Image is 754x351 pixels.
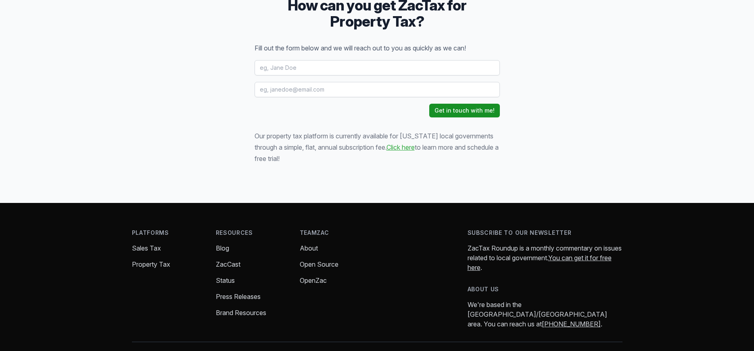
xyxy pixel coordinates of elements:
a: Click here [386,143,415,151]
a: Press Releases [216,292,261,301]
a: Status [216,276,235,284]
button: Get in touch with me! [429,104,500,117]
a: ZacCast [216,260,240,268]
a: About [300,244,318,252]
h4: TeamZac [300,229,371,237]
a: Open Source [300,260,338,268]
h4: Subscribe to our newsletter [468,229,622,237]
input: eg, janedoe@email.com [255,82,500,97]
input: eg, Jane Doe [255,60,500,75]
p: We're based in the [GEOGRAPHIC_DATA]/[GEOGRAPHIC_DATA] area. You can reach us at . [468,300,622,329]
p: ZacTax Roundup is a monthly commentary on issues related to local government. . [468,243,622,272]
a: Property Tax [132,260,170,268]
h4: Resources [216,229,287,237]
h4: Platforms [132,229,203,237]
p: Fill out the form below and we will reach out to you as quickly as we can! [255,42,500,54]
h4: About us [468,285,622,293]
a: Sales Tax [132,244,161,252]
a: [PHONE_NUMBER] [542,320,601,328]
a: Brand Resources [216,309,266,317]
p: Our property tax platform is currently available for [US_STATE] local governments through a simpl... [255,130,500,164]
a: Blog [216,244,229,252]
a: OpenZac [300,276,327,284]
